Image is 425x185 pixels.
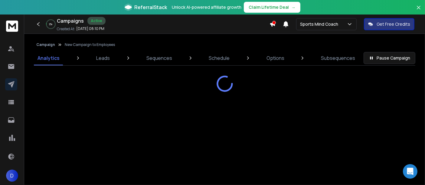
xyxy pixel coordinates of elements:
p: New Campaign to Employees [65,42,115,47]
p: Unlock AI-powered affiliate growth [172,4,241,10]
a: Leads [93,51,113,65]
p: Leads [96,54,110,62]
button: D [6,170,18,182]
p: Get Free Credits [377,21,410,27]
div: Active [87,17,106,25]
p: [DATE] 08:10 PM [76,26,104,31]
p: Options [266,54,284,62]
a: Options [263,51,288,65]
span: → [291,4,296,10]
button: Claim Lifetime Deal→ [244,2,300,13]
a: Subsequences [317,51,359,65]
p: 2 % [49,22,53,26]
h1: Campaigns [57,17,84,24]
div: Open Intercom Messenger [403,164,417,179]
span: ReferralStack [134,4,167,11]
p: Sports Mind Coach [300,21,341,27]
p: Sequences [146,54,172,62]
button: Get Free Credits [364,18,414,30]
button: Close banner [415,4,423,18]
button: Pause Campaign [364,52,415,64]
button: Campaign [36,42,55,47]
p: Subsequences [321,54,355,62]
p: Analytics [38,54,60,62]
a: Schedule [205,51,234,65]
p: Schedule [209,54,230,62]
p: Created At: [57,27,75,31]
a: Analytics [34,51,63,65]
a: Sequences [143,51,176,65]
